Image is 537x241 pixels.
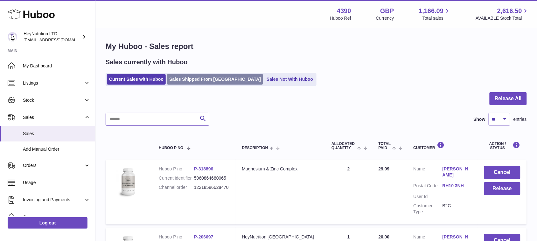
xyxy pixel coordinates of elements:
span: Huboo P no [159,146,183,150]
span: Total sales [422,15,451,21]
img: 43901725567059.jpg [112,166,144,198]
h2: Sales currently with Huboo [106,58,188,66]
h1: My Huboo - Sales report [106,41,527,52]
span: 1,166.09 [419,7,444,15]
a: [PERSON_NAME] [443,166,471,178]
dd: B2C [443,203,471,215]
span: My Dashboard [23,63,90,69]
div: Huboo Ref [330,15,351,21]
span: Cases [23,214,90,220]
dt: Customer Type [414,203,443,215]
a: Sales Not With Huboo [264,74,315,85]
a: 1,166.09 Total sales [419,7,451,21]
span: Orders [23,162,84,169]
button: Release All [490,92,527,105]
a: Log out [8,217,87,229]
dd: 5060864680065 [194,175,229,181]
span: Total paid [379,142,391,150]
dt: Huboo P no [159,166,194,172]
dd: 12218586628470 [194,184,229,190]
div: HeyNutrition LTD [24,31,81,43]
span: Stock [23,97,84,103]
div: Currency [376,15,394,21]
dt: Postal Code [414,183,443,190]
span: 20.00 [379,234,390,239]
span: AVAILABLE Stock Total [476,15,529,21]
span: ALLOCATED Quantity [331,142,356,150]
a: Sales Shipped From [GEOGRAPHIC_DATA] [167,74,263,85]
span: Usage [23,180,90,186]
div: Action / Status [484,141,520,150]
dt: User Id [414,194,443,200]
button: Cancel [484,166,520,179]
td: 2 [325,160,372,224]
dt: Current identifier [159,175,194,181]
span: Sales [23,114,84,120]
button: Release [484,182,520,195]
dt: Name [414,166,443,180]
dt: Huboo P no [159,234,194,240]
span: Invoicing and Payments [23,197,84,203]
img: info@heynutrition.com [8,32,17,42]
span: Add Manual Order [23,146,90,152]
strong: 4390 [337,7,351,15]
strong: GBP [380,7,394,15]
span: 2,616.50 [497,7,522,15]
a: 2,616.50 AVAILABLE Stock Total [476,7,529,21]
span: entries [513,116,527,122]
span: Sales [23,131,90,137]
a: Current Sales with Huboo [107,74,166,85]
label: Show [474,116,485,122]
span: 29.99 [379,166,390,171]
span: Description [242,146,268,150]
span: [EMAIL_ADDRESS][DOMAIN_NAME] [24,37,94,42]
a: RH10 3NH [443,183,471,189]
dt: Channel order [159,184,194,190]
span: Listings [23,80,84,86]
a: P-206697 [194,234,213,239]
div: HeyNutrition [GEOGRAPHIC_DATA] [242,234,319,240]
a: P-318896 [194,166,213,171]
div: Customer [414,141,471,150]
div: Magnesium & Zinc Complex [242,166,319,172]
